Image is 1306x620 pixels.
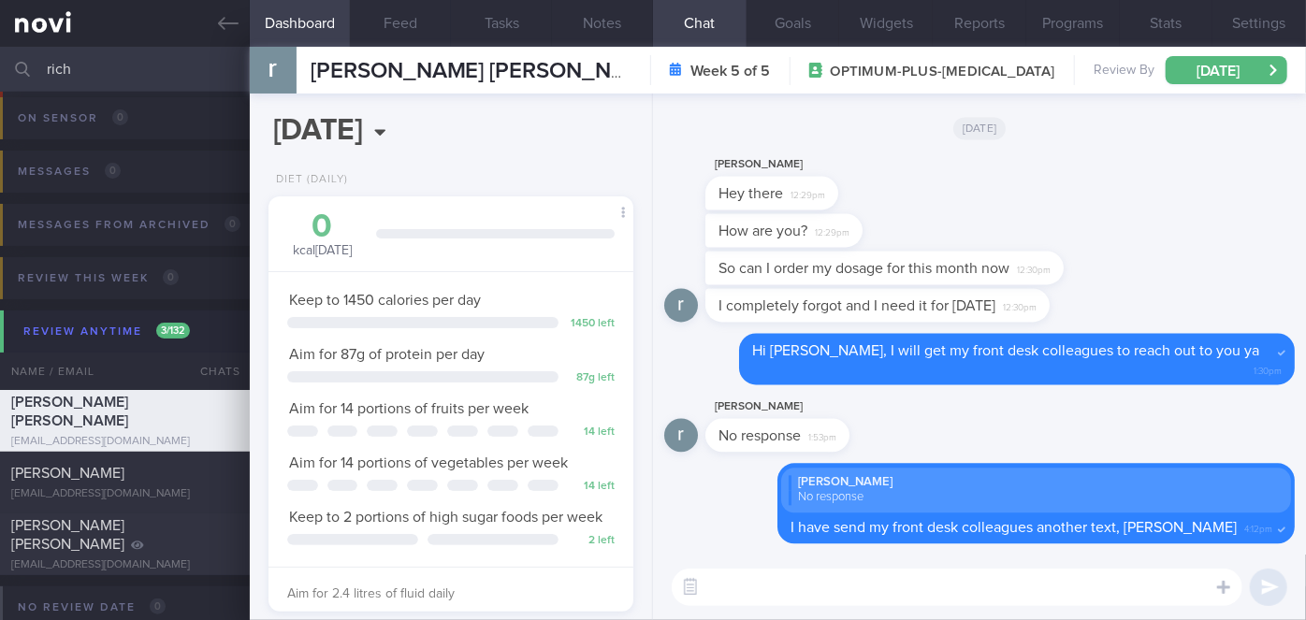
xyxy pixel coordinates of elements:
span: Hi [PERSON_NAME], I will get my front desk colleagues to reach out to you ya [752,343,1259,358]
div: [PERSON_NAME] [789,475,1284,490]
span: How are you? [718,223,807,238]
button: [DATE] [1166,56,1287,84]
span: 12:29pm [791,184,825,202]
span: [PERSON_NAME] [PERSON_NAME] [11,518,124,552]
div: On sensor [13,106,133,131]
div: [EMAIL_ADDRESS][DOMAIN_NAME] [11,558,239,572]
div: No response [789,490,1284,505]
div: Messages from Archived [13,212,245,238]
div: [PERSON_NAME] [705,396,906,418]
span: [PERSON_NAME] [PERSON_NAME] [311,60,664,82]
span: Aim for 14 portions of fruits per week [289,401,529,416]
span: I have send my front desk colleagues another text, [PERSON_NAME] [791,520,1237,535]
span: [PERSON_NAME] [11,466,124,481]
div: 2 left [568,534,615,548]
span: 0 [150,598,166,614]
span: No response [718,428,801,443]
span: Review By [1094,63,1154,79]
span: 12:29pm [815,222,849,239]
div: Messages [13,159,125,184]
div: Diet (Daily) [268,173,348,187]
div: 14 left [568,425,615,440]
div: 0 [287,210,357,243]
strong: Week 5 of 5 [691,62,771,80]
span: Hey there [718,186,783,201]
div: No review date [13,595,170,620]
div: 1450 left [568,317,615,331]
span: So can I order my dosage for this month now [718,261,1009,276]
span: Aim for 14 portions of vegetables per week [289,455,568,470]
span: Aim for 87g of protein per day [289,347,485,362]
span: 1:30pm [1254,360,1282,378]
div: Review anytime [19,319,195,344]
div: [EMAIL_ADDRESS][DOMAIN_NAME] [11,435,239,449]
div: Review this week [13,266,183,291]
span: 0 [112,109,128,125]
span: 4:12pm [1244,518,1272,536]
span: Keep to 2 portions of high sugar foods per week [289,510,602,525]
span: Keep to 1450 calories per day [289,293,481,308]
span: 3 / 132 [156,323,190,339]
div: [PERSON_NAME] [705,153,894,176]
div: Chats [175,353,250,390]
div: [EMAIL_ADDRESS][DOMAIN_NAME] [11,487,239,501]
span: 1:53pm [808,426,836,444]
span: 12:30pm [1003,296,1037,314]
div: 14 left [568,480,615,494]
span: 12:30pm [1017,259,1051,277]
span: I completely forgot and I need it for [DATE] [718,298,995,313]
span: 0 [225,216,240,232]
span: Aim for 2.4 litres of fluid daily [287,587,455,600]
span: 0 [163,269,179,285]
span: OPTIMUM-PLUS-[MEDICAL_DATA] [831,63,1055,81]
span: [PERSON_NAME] [PERSON_NAME] [11,395,128,428]
span: [DATE] [953,117,1007,139]
div: kcal [DATE] [287,210,357,260]
div: 87 g left [568,371,615,385]
span: 0 [105,163,121,179]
